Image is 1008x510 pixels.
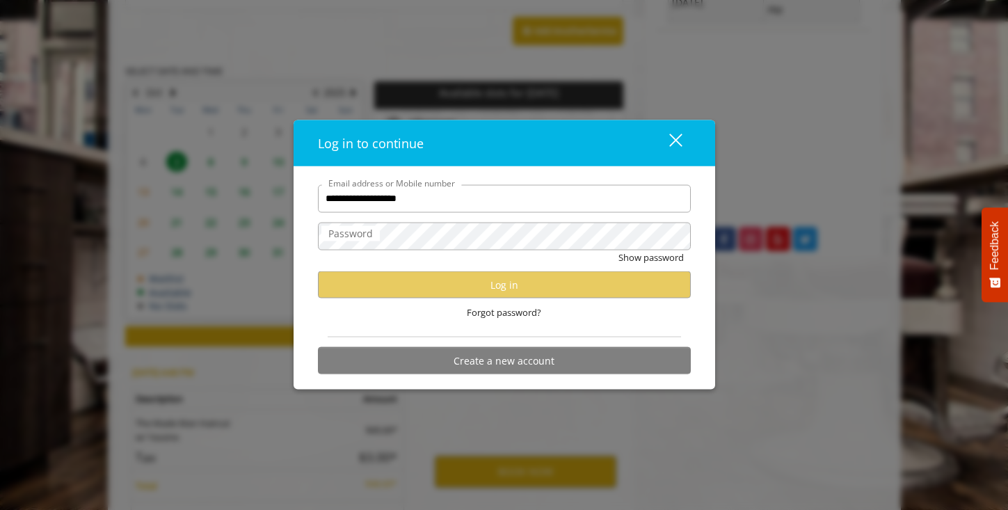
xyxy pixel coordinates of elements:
[318,134,424,151] span: Log in to continue
[321,225,380,241] label: Password
[318,222,691,250] input: Password
[318,271,691,298] button: Log in
[618,250,684,264] button: Show password
[989,221,1001,270] span: Feedback
[467,305,541,320] span: Forgot password?
[318,184,691,212] input: Email address or Mobile number
[318,347,691,374] button: Create a new account
[982,207,1008,302] button: Feedback - Show survey
[653,132,681,153] div: close dialog
[643,129,691,157] button: close dialog
[321,176,462,189] label: Email address or Mobile number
